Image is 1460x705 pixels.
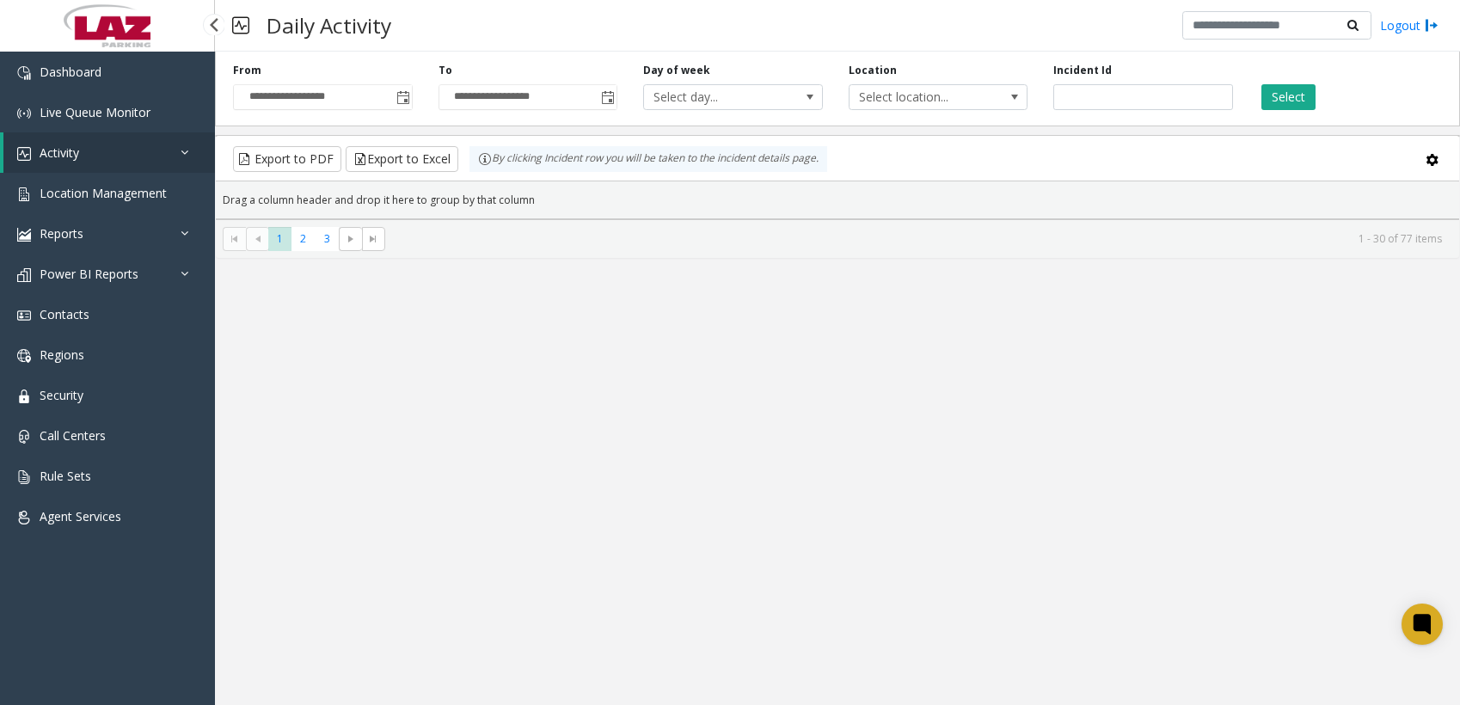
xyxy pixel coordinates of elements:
[40,104,150,120] span: Live Queue Monitor
[598,85,617,109] span: Toggle popup
[40,64,101,80] span: Dashboard
[362,227,385,251] span: Go to the last page
[644,85,786,109] span: Select day...
[40,427,106,444] span: Call Centers
[40,346,84,363] span: Regions
[17,511,31,524] img: 'icon'
[346,146,458,172] button: Export to Excel
[17,389,31,403] img: 'icon'
[850,85,991,109] span: Select location...
[339,227,362,251] span: Go to the next page
[17,228,31,242] img: 'icon'
[291,227,315,250] span: Page 2
[233,63,261,78] label: From
[258,4,400,46] h3: Daily Activity
[469,146,827,172] div: By clicking Incident row you will be taken to the incident details page.
[396,231,1442,246] kendo-pager-info: 1 - 30 of 77 items
[17,268,31,282] img: 'icon'
[3,132,215,173] a: Activity
[17,349,31,363] img: 'icon'
[40,225,83,242] span: Reports
[17,147,31,161] img: 'icon'
[40,387,83,403] span: Security
[40,185,167,201] span: Location Management
[366,232,380,246] span: Go to the last page
[17,187,31,201] img: 'icon'
[268,227,291,250] span: Page 1
[849,63,897,78] label: Location
[344,232,358,246] span: Go to the next page
[316,227,339,250] span: Page 3
[439,63,452,78] label: To
[17,470,31,484] img: 'icon'
[40,306,89,322] span: Contacts
[40,144,79,161] span: Activity
[17,309,31,322] img: 'icon'
[40,468,91,484] span: Rule Sets
[40,266,138,282] span: Power BI Reports
[1380,16,1439,34] a: Logout
[216,185,1459,215] div: Drag a column header and drop it here to group by that column
[393,85,412,109] span: Toggle popup
[1425,16,1439,34] img: logout
[1053,63,1112,78] label: Incident Id
[1261,84,1316,110] button: Select
[643,63,710,78] label: Day of week
[17,107,31,120] img: 'icon'
[17,430,31,444] img: 'icon'
[232,4,249,46] img: pageIcon
[17,66,31,80] img: 'icon'
[233,146,341,172] button: Export to PDF
[40,508,121,524] span: Agent Services
[478,152,492,166] img: infoIcon.svg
